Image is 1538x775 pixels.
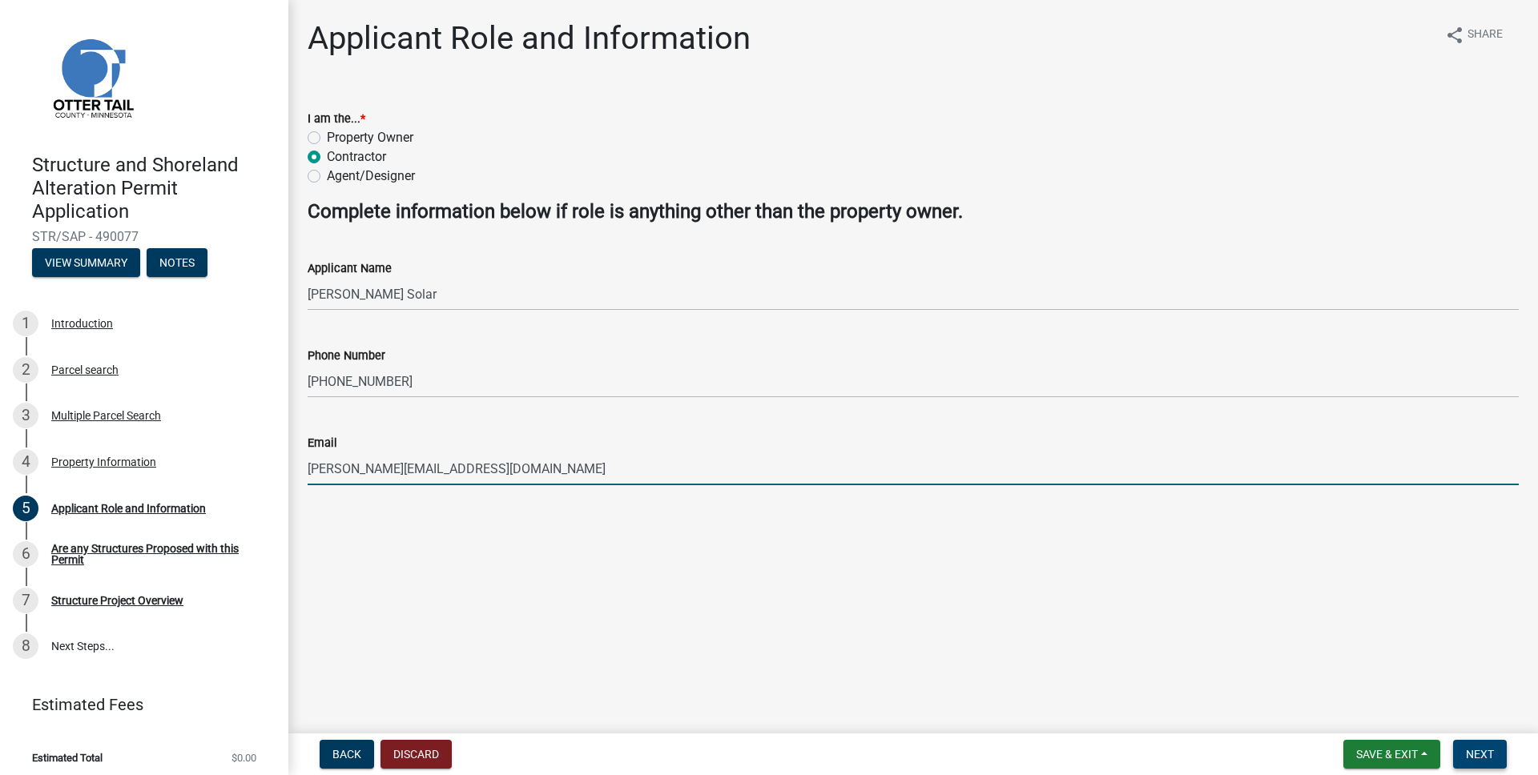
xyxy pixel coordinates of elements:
[1466,748,1494,761] span: Next
[51,456,156,468] div: Property Information
[51,410,161,421] div: Multiple Parcel Search
[1445,26,1464,45] i: share
[13,403,38,428] div: 3
[1343,740,1440,769] button: Save & Exit
[1468,26,1503,45] span: Share
[13,541,38,567] div: 6
[51,503,206,514] div: Applicant Role and Information
[308,19,751,58] h1: Applicant Role and Information
[32,154,276,223] h4: Structure and Shoreland Alteration Permit Application
[13,633,38,659] div: 8
[327,147,386,167] label: Contractor
[308,200,963,223] strong: Complete information below if role is anything other than the property owner.
[13,449,38,475] div: 4
[308,114,365,125] label: I am the...
[1432,19,1516,50] button: shareShare
[13,689,263,721] a: Estimated Fees
[13,357,38,383] div: 2
[308,263,392,275] label: Applicant Name
[232,753,256,763] span: $0.00
[51,318,113,329] div: Introduction
[332,748,361,761] span: Back
[308,438,337,449] label: Email
[13,496,38,521] div: 5
[1453,740,1507,769] button: Next
[13,311,38,336] div: 1
[380,740,452,769] button: Discard
[51,364,119,375] div: Parcel search
[1356,748,1418,761] span: Save & Exit
[147,248,207,277] button: Notes
[32,248,140,277] button: View Summary
[147,258,207,271] wm-modal-confirm: Notes
[327,167,415,186] label: Agent/Designer
[32,753,103,763] span: Estimated Total
[327,128,413,147] label: Property Owner
[32,258,140,271] wm-modal-confirm: Summary
[13,588,38,613] div: 7
[320,740,374,769] button: Back
[32,17,152,137] img: Otter Tail County, Minnesota
[51,543,263,565] div: Are any Structures Proposed with this Permit
[308,351,385,362] label: Phone Number
[32,229,256,244] span: STR/SAP - 490077
[51,595,183,606] div: Structure Project Overview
